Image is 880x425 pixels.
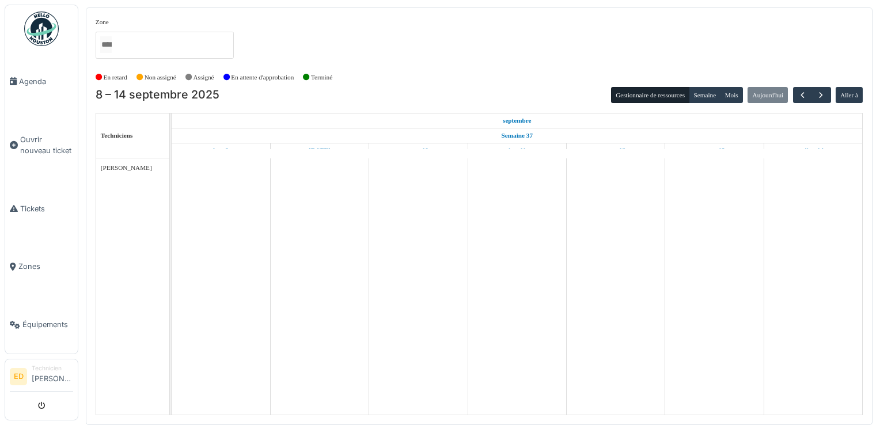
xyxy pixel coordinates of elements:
a: Semaine 37 [499,128,536,143]
a: 12 septembre 2025 [603,143,628,158]
a: Ouvrir nouveau ticket [5,111,78,180]
label: Zone [96,17,109,27]
span: Équipements [22,319,73,330]
button: Précédent [793,87,812,104]
button: Mois [720,87,743,103]
button: Suivant [811,87,830,104]
span: Ouvrir nouveau ticket [20,134,73,156]
button: Gestionnaire de ressources [611,87,689,103]
button: Aller à [836,87,863,103]
h2: 8 – 14 septembre 2025 [96,88,219,102]
a: 13 septembre 2025 [701,143,728,158]
a: Équipements [5,295,78,354]
label: En attente d'approbation [231,73,294,82]
a: 14 septembre 2025 [801,143,826,158]
span: [PERSON_NAME] [101,164,152,171]
a: 8 septembre 2025 [210,143,232,158]
li: [PERSON_NAME] [32,364,73,389]
img: Badge_color-CXgf-gQk.svg [24,12,59,46]
a: ED Technicien[PERSON_NAME] [10,364,73,392]
span: Zones [18,261,73,272]
a: Zones [5,238,78,296]
label: Terminé [311,73,332,82]
span: Techniciens [101,132,133,139]
label: Assigné [194,73,214,82]
label: Non assigné [145,73,176,82]
a: Agenda [5,52,78,111]
li: ED [10,368,27,385]
div: Technicien [32,364,73,373]
button: Semaine [689,87,720,103]
span: Agenda [19,76,73,87]
a: 10 septembre 2025 [405,143,431,158]
button: Aujourd'hui [748,87,788,103]
a: 9 septembre 2025 [306,143,333,158]
input: Tous [100,36,112,53]
label: En retard [104,73,127,82]
a: 8 septembre 2025 [500,113,534,128]
span: Tickets [20,203,73,214]
a: Tickets [5,180,78,238]
a: 11 septembre 2025 [505,143,529,158]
